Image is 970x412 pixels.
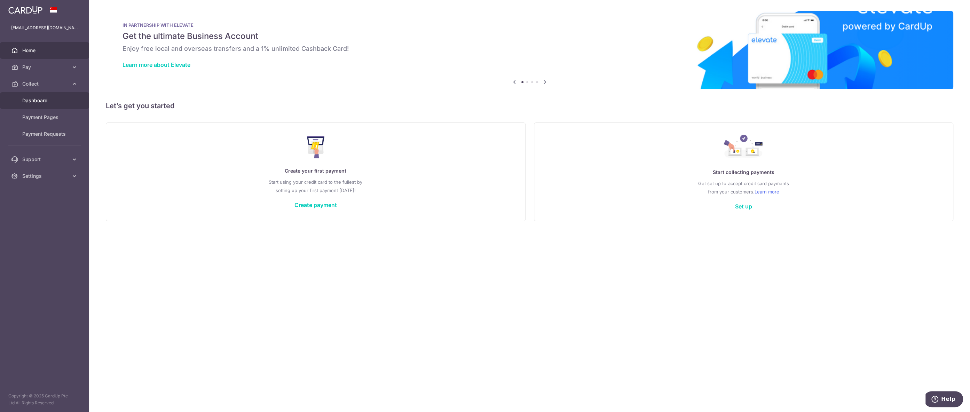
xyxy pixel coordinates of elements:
p: Start collecting payments [548,168,939,176]
iframe: Opens a widget where you can find more information [925,391,963,409]
a: Learn more about Elevate [123,61,190,68]
p: IN PARTNERSHIP WITH ELEVATE [123,22,937,28]
span: Dashboard [22,97,68,104]
span: Settings [22,173,68,180]
span: Payment Pages [22,114,68,121]
span: Home [22,47,68,54]
h5: Let’s get you started [106,100,953,111]
span: Support [22,156,68,163]
img: Renovation banner [106,11,953,89]
h6: Enjoy free local and overseas transfers and a 1% unlimited Cashback Card! [123,45,937,53]
p: Get set up to accept credit card payments from your customers. [548,179,939,196]
p: Create your first payment [120,167,511,175]
a: Learn more [755,188,779,196]
img: Make Payment [307,136,325,158]
span: Pay [22,64,68,71]
a: Set up [735,203,752,210]
h5: Get the ultimate Business Account [123,31,937,42]
span: Collect [22,80,68,87]
img: CardUp [8,6,42,14]
p: Start using your credit card to the fullest by setting up your first payment [DATE]! [120,178,511,195]
img: Collect Payment [724,135,763,160]
a: Create payment [294,201,337,208]
p: [EMAIL_ADDRESS][DOMAIN_NAME] [11,24,78,31]
span: Payment Requests [22,130,68,137]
